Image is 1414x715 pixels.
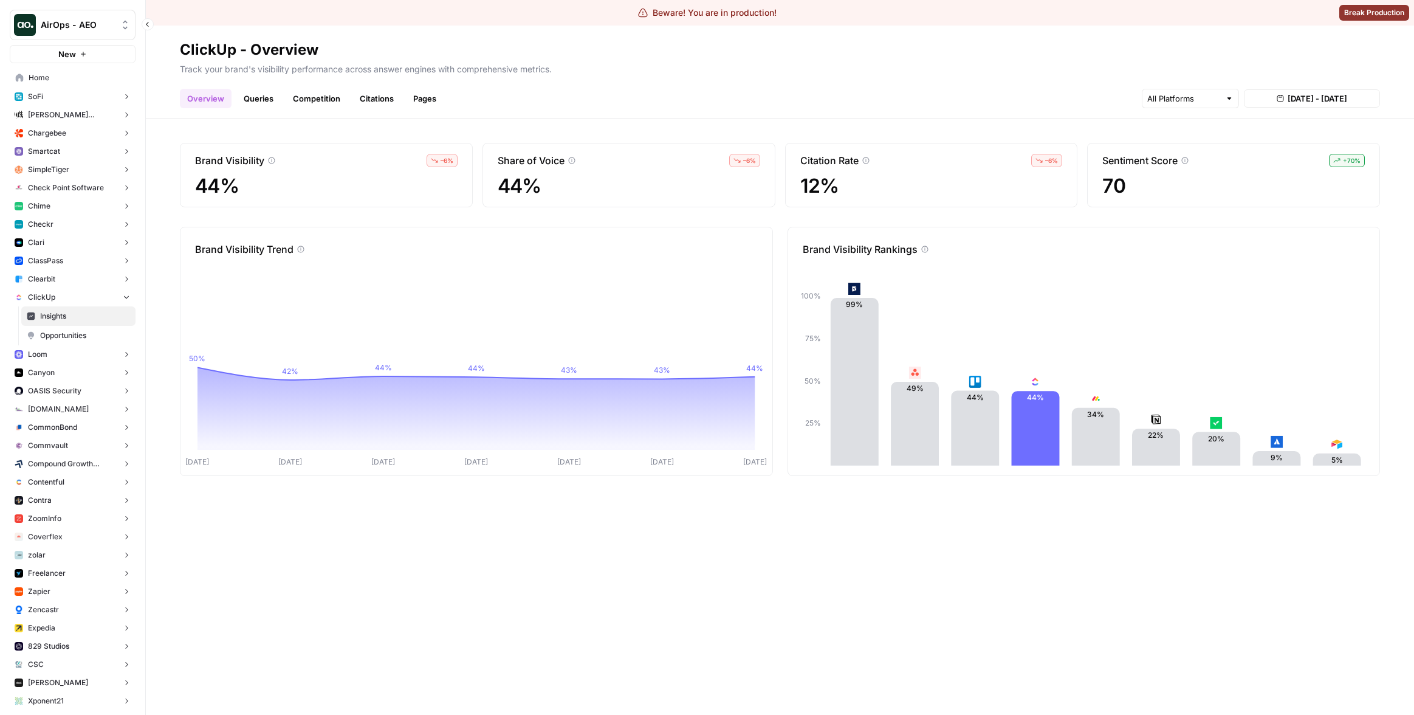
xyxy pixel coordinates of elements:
[195,153,264,168] p: Brand Visibility
[654,365,670,375] tspan: 43%
[10,418,136,437] button: CommonBond
[10,564,136,582] button: Freelancer
[28,367,55,378] span: Canyon
[28,219,53,230] span: Checkr
[498,175,760,197] span: 44%
[747,364,764,373] tspan: 44%
[10,619,136,637] button: Expedia
[743,457,767,466] tspan: [DATE]
[1331,438,1343,451] img: rr7q0m0nqendf4oep9a7lrlsbqj4
[28,531,63,542] span: Coverflex
[28,659,44,670] span: CSC
[10,345,136,364] button: Loom
[10,10,136,40] button: Workspace: AirOps - AEO
[10,124,136,142] button: Chargebee
[10,288,136,306] button: ClickUp
[15,238,23,247] img: h6qlr8a97mop4asab8l5qtldq2wv
[28,146,60,157] span: Smartcat
[1343,156,1361,165] span: + 70 %
[1339,5,1409,21] button: Break Production
[10,601,136,619] button: Zencastr
[352,89,401,108] a: Citations
[10,179,136,197] button: Check Point Software
[28,201,50,212] span: Chime
[1102,153,1178,168] p: Sentiment Score
[15,587,23,596] img: 8scb49tlb2vriaw9mclg8ae1t35j
[195,175,458,197] span: 44%
[10,68,136,88] a: Home
[406,89,444,108] a: Pages
[185,457,209,466] tspan: [DATE]
[10,455,136,473] button: Compound Growth Marketing
[10,382,136,400] button: OASIS Security
[15,129,23,137] img: jkhkcar56nid5uw4tq7euxnuco2o
[15,165,23,174] img: hlg0wqi1id4i6sbxkcpd2tyblcaw
[28,568,66,579] span: Freelancer
[278,457,302,466] tspan: [DATE]
[28,477,64,488] span: Contentful
[969,376,981,388] img: dsapf59eflvgghzeeaxzhlzx3epe
[28,513,61,524] span: ZoomInfo
[21,306,136,326] a: Insights
[638,7,777,19] div: Beware! You are in production!
[189,354,205,363] tspan: 50%
[15,642,23,651] img: lwh15xca956raf2qq0149pkro8i6
[805,418,820,427] tspan: 25%
[10,106,136,124] button: [PERSON_NAME] [PERSON_NAME] at Work
[10,364,136,382] button: Canyon
[15,478,23,486] img: 2ud796hvc3gw7qwjscn75txc5abr
[804,376,820,385] tspan: 50%
[15,275,23,283] img: fr92439b8i8d8kixz6owgxh362ib
[10,582,136,601] button: Zapier
[21,326,136,345] a: Opportunities
[1087,410,1104,419] text: 34%
[805,334,820,343] tspan: 75%
[15,606,23,614] img: s6x7ltuwawlcg2ux8d2ne4wtho4t
[15,624,23,632] img: r1kj8td8zocxzhcrdgnlfi8d2cy7
[28,274,55,285] span: Clearbit
[15,92,23,101] img: apu0vsiwfa15xu8z64806eursjsk
[180,89,232,108] a: Overview
[14,14,36,36] img: AirOps - AEO Logo
[966,393,983,402] text: 44%
[28,677,88,688] span: [PERSON_NAME]
[10,161,136,179] button: SimpleTiger
[1148,430,1164,440] text: 22%
[15,111,23,119] img: m87i3pytwzu9d7629hz0batfjj1p
[15,496,23,505] img: azd67o9nw473vll9dbscvlvo9wsn
[15,184,23,192] img: gddfodh0ack4ddcgj10xzwv4nyos
[848,283,860,295] img: 5cuav38ea7ik6bml9bibikyvs1ka
[10,473,136,491] button: Contentful
[15,387,23,395] img: red1k5sizbc2zfjdzds8kz0ky0wq
[1344,7,1404,18] span: Break Production
[28,292,55,303] span: ClickUp
[28,495,52,506] span: Contra
[1102,175,1365,197] span: 70
[10,400,136,418] button: [DOMAIN_NAME]
[15,697,23,705] img: f3qlg7l68rn02bi2w2fqsnsvhk74
[10,197,136,215] button: Chime
[1244,89,1380,108] button: [DATE] - [DATE]
[282,367,298,376] tspan: 42%
[41,19,114,31] span: AirOps - AEO
[906,384,923,393] text: 49%
[10,215,136,233] button: Checkr
[1029,376,1042,388] img: nyvnio03nchgsu99hj5luicuvesv
[28,109,117,120] span: [PERSON_NAME] [PERSON_NAME] at Work
[180,40,318,60] div: ClickUp - Overview
[28,128,66,139] span: Chargebee
[58,48,76,60] span: New
[10,491,136,509] button: Contra
[15,220,23,229] img: 78cr82s63dt93a7yj2fue7fuqlci
[1288,92,1347,105] span: [DATE] - [DATE]
[10,655,136,674] button: CSC
[28,164,69,175] span: SimpleTiger
[15,257,23,265] img: z4c86av58qw027qbtb91h24iuhub
[28,623,55,634] span: Expedia
[15,679,23,687] img: ybhjxa9n8mcsu845nkgo7g1ynw8w
[557,457,581,466] tspan: [DATE]
[10,142,136,161] button: Smartcat
[15,460,23,468] img: kaevn8smg0ztd3bicv5o6c24vmo8
[800,291,820,300] tspan: 100%
[28,349,47,360] span: Loom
